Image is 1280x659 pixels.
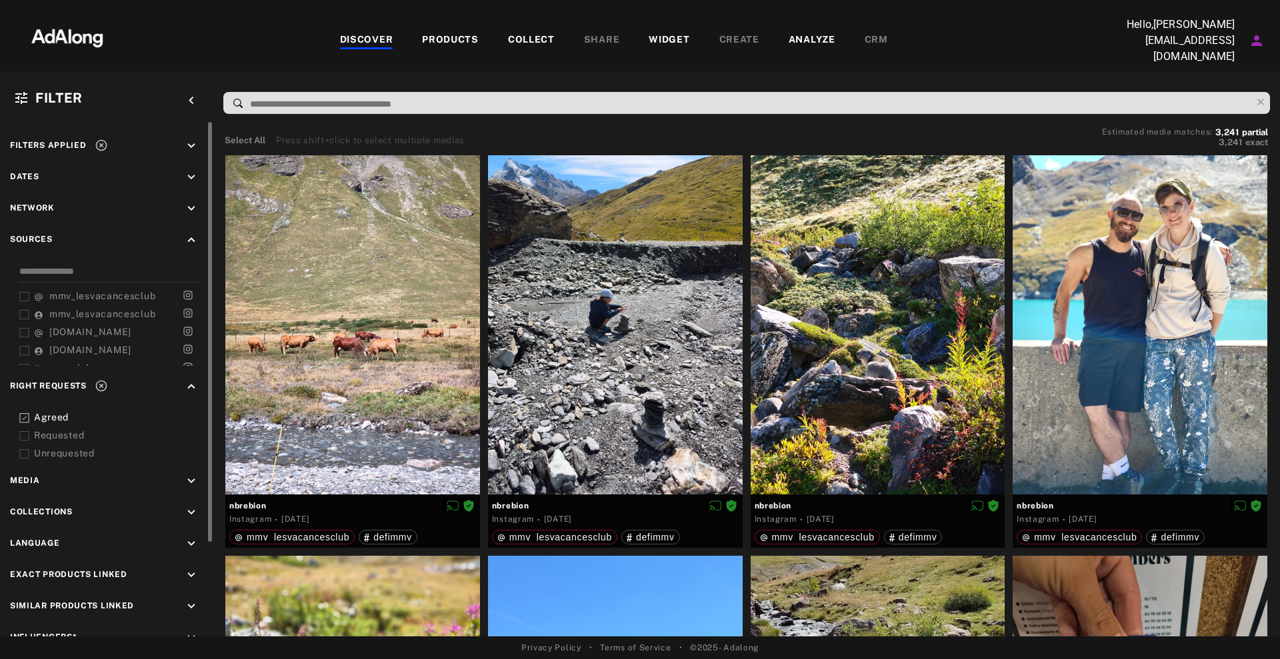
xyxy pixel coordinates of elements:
time: 2025-08-31T10:38:54.000Z [1069,514,1097,524]
button: 3,241partial [1215,129,1268,136]
i: keyboard_arrow_left [184,93,199,108]
div: Instagram [1017,513,1059,525]
iframe: Chat Widget [1213,595,1280,659]
span: Exact Products Linked [10,570,127,579]
i: keyboard_arrow_down [184,170,199,185]
span: mmvclub [49,362,92,373]
span: mmv_lesvacancesclub [49,291,155,301]
span: Right Requests [10,381,87,390]
span: Language [10,538,60,548]
span: © 2025 - Adalong [690,642,759,654]
span: mmv_lesvacancesclub [49,309,155,319]
button: Disable diffusion on this media [705,498,725,512]
span: defimmv [1161,532,1199,542]
span: mmv_lesvacancesclub [772,532,875,542]
i: keyboard_arrow_up [184,379,199,394]
span: · [537,514,541,525]
img: 63233d7d88ed69de3c212112c67096b6.png [9,17,126,57]
span: Filter [35,90,83,106]
div: Instagram [229,513,271,525]
a: Terms of Service [600,642,671,654]
i: keyboard_arrow_up [184,233,199,247]
i: keyboard_arrow_down [184,630,199,645]
span: defimmv [899,532,937,542]
div: Agreed [34,410,203,424]
span: defimmv [373,532,412,542]
a: Privacy Policy [521,642,581,654]
div: Press shift+click to select multiple medias [276,134,465,147]
div: CREATE [719,33,759,49]
button: Disable diffusion on this media [967,498,987,512]
div: Instagram [492,513,534,525]
span: nbrebion [492,500,739,512]
span: · [275,514,278,525]
button: Disable diffusion on this media [1230,498,1250,512]
span: nbrebion [1017,500,1263,512]
time: 2025-08-31T10:38:54.000Z [807,514,835,524]
div: Unrequested [34,446,203,460]
span: mmv_lesvacancesclub [247,532,349,542]
i: keyboard_arrow_down [184,599,199,614]
p: Hello, [PERSON_NAME][EMAIL_ADDRESS][DOMAIN_NAME] [1101,17,1235,65]
i: keyboard_arrow_down [184,568,199,582]
span: Collections [10,507,73,516]
span: mmv_lesvacancesclub [509,532,612,542]
span: nbrebion [229,500,476,512]
div: PRODUCTS [422,33,479,49]
div: defimmv [627,532,675,542]
span: Network [10,203,55,213]
button: Account settings [1245,29,1268,52]
div: defimmv [889,532,937,542]
span: Rights agreed [725,500,737,510]
span: Rights agreed [987,500,999,510]
div: ANALYZE [789,33,835,49]
span: • [679,642,683,654]
span: · [800,514,803,525]
div: mmv_lesvacancesclub [1022,532,1137,542]
div: Requested [34,428,203,442]
span: • [589,642,593,654]
span: 3,241 [1219,137,1243,147]
time: 2025-08-31T10:38:54.000Z [281,514,309,524]
i: keyboard_arrow_down [184,536,199,551]
div: Widget de chat [1213,595,1280,659]
span: defimmv [636,532,675,542]
i: keyboard_arrow_down [184,505,199,520]
span: mmv_lesvacancesclub [1034,532,1137,542]
span: nbrebion [755,500,1001,512]
div: COLLECT [508,33,555,49]
button: Select All [225,134,265,147]
span: Rights agreed [463,500,475,510]
i: keyboard_arrow_down [184,474,199,488]
button: 3,241exact [1102,136,1268,149]
div: mmv_lesvacancesclub [497,532,612,542]
div: Instagram [755,513,797,525]
div: mmv_lesvacancesclub [235,532,349,542]
div: SHARE [584,33,620,49]
div: mmv_lesvacancesclub [760,532,875,542]
button: Disable diffusion on this media [443,498,463,512]
div: defimmv [1151,532,1199,542]
span: Media [10,476,40,485]
div: defimmv [364,532,412,542]
div: WIDGET [649,33,689,49]
div: DISCOVER [340,33,393,49]
span: Influencers* [10,632,77,642]
span: [DOMAIN_NAME] [49,344,131,355]
span: Sources [10,235,53,244]
span: Rights agreed [1250,500,1262,510]
span: Estimated media matches: [1102,127,1213,137]
span: Similar Products Linked [10,601,134,610]
time: 2025-08-31T10:38:54.000Z [544,514,572,524]
span: Dates [10,172,39,181]
span: [DOMAIN_NAME] [49,327,131,337]
span: 3,241 [1215,127,1239,137]
div: CRM [865,33,888,49]
i: keyboard_arrow_down [184,201,199,216]
span: · [1063,514,1066,525]
span: Filters applied [10,141,87,150]
i: keyboard_arrow_down [184,139,199,153]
